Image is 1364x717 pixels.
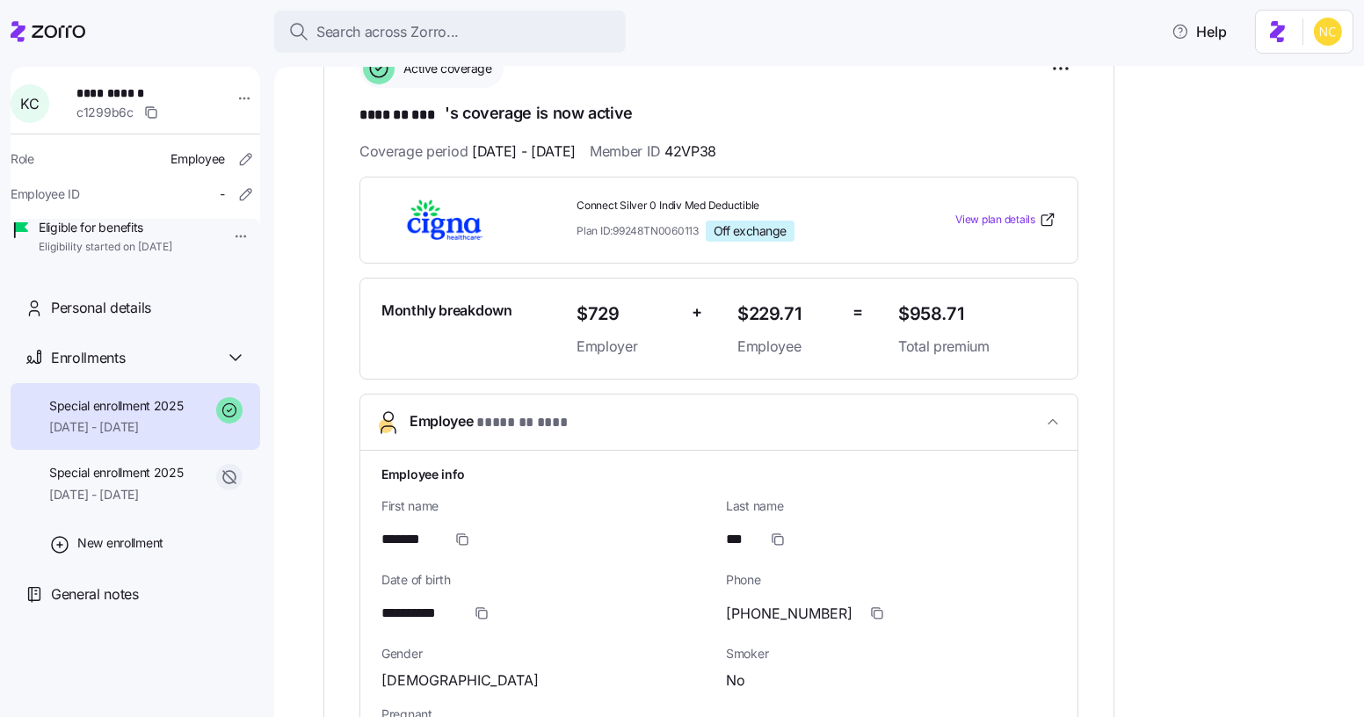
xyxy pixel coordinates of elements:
[77,534,163,552] span: New enrollment
[76,104,134,121] span: c1299b6c
[20,97,39,111] span: K C
[11,150,34,168] span: Role
[49,464,184,482] span: Special enrollment 2025
[381,465,1056,483] h1: Employee info
[726,497,1056,515] span: Last name
[955,212,1035,228] span: View plan details
[359,102,1078,127] h1: 's coverage is now active
[726,645,1056,663] span: Smoker
[714,223,787,239] span: Off exchange
[664,141,716,163] span: 42VP38
[51,297,151,319] span: Personal details
[49,397,184,415] span: Special enrollment 2025
[49,486,184,503] span: [DATE] - [DATE]
[51,347,125,369] span: Enrollments
[577,300,678,329] span: $729
[359,141,576,163] span: Coverage period
[726,571,1056,589] span: Phone
[51,583,139,605] span: General notes
[381,300,512,322] span: Monthly breakdown
[472,141,576,163] span: [DATE] - [DATE]
[1172,21,1227,42] span: Help
[852,300,863,325] span: =
[955,211,1056,228] a: View plan details
[220,185,225,203] span: -
[274,11,626,53] button: Search across Zorro...
[577,199,884,214] span: Connect Silver 0 Indiv Med Deductible
[1157,14,1241,49] button: Help
[381,199,508,240] img: Cigna Healthcare
[381,571,712,589] span: Date of birth
[898,300,1056,329] span: $958.71
[737,300,838,329] span: $229.71
[726,670,745,692] span: No
[898,336,1056,358] span: Total premium
[11,185,80,203] span: Employee ID
[577,336,678,358] span: Employer
[1314,18,1342,46] img: e03b911e832a6112bf72643c5874f8d8
[410,410,570,434] span: Employee
[737,336,838,358] span: Employee
[39,240,172,255] span: Eligibility started on [DATE]
[398,60,492,77] span: Active coverage
[726,603,852,625] span: [PHONE_NUMBER]
[49,418,184,436] span: [DATE] - [DATE]
[590,141,716,163] span: Member ID
[577,223,699,238] span: Plan ID: 99248TN0060113
[170,150,225,168] span: Employee
[381,497,712,515] span: First name
[316,21,459,43] span: Search across Zorro...
[381,670,539,692] span: [DEMOGRAPHIC_DATA]
[692,300,702,325] span: +
[39,219,172,236] span: Eligible for benefits
[381,645,712,663] span: Gender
